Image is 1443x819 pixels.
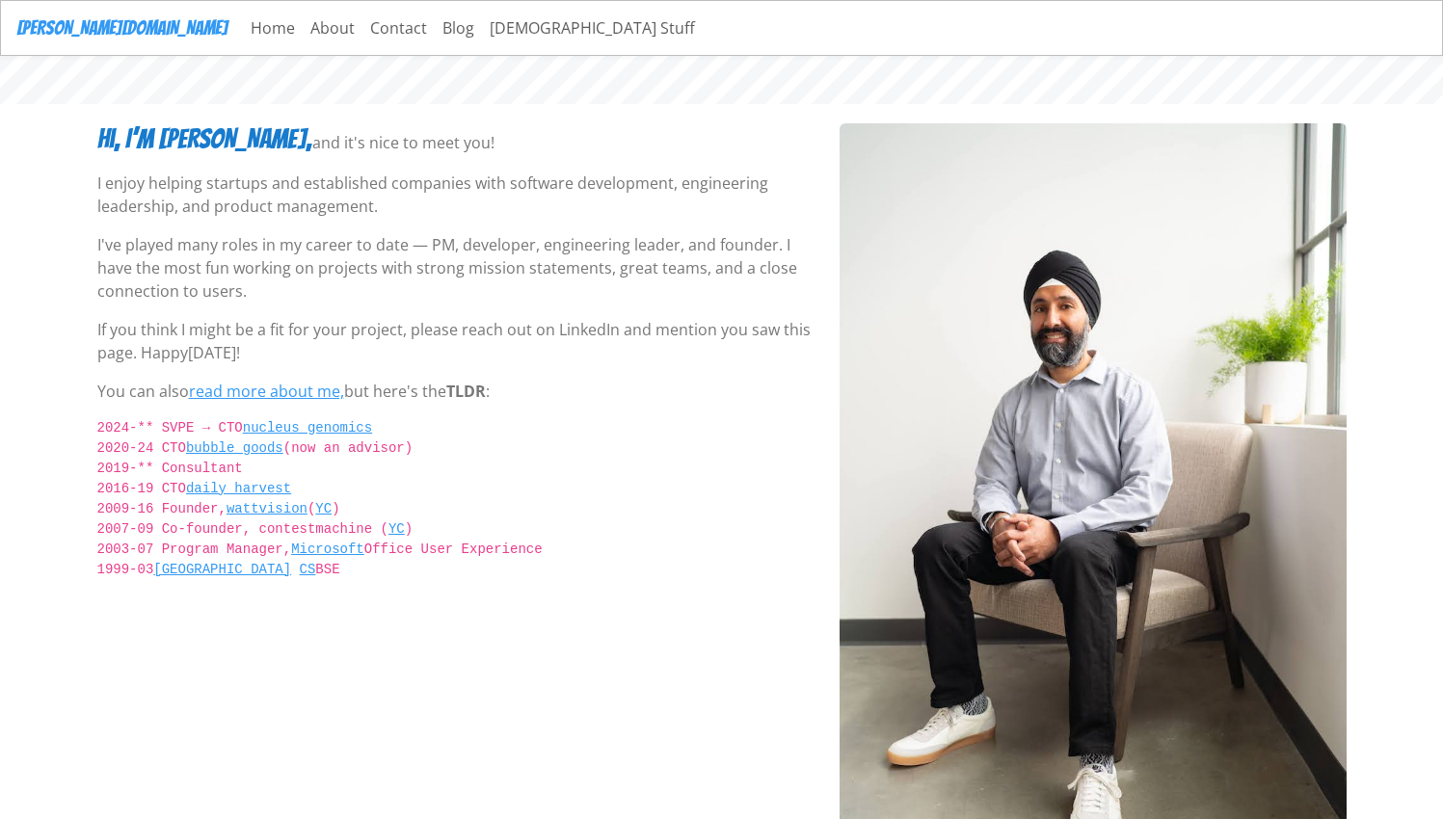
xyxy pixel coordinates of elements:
a: YC [315,501,332,516]
span: [DATE] [188,342,236,363]
a: [PERSON_NAME][DOMAIN_NAME] [16,9,227,47]
a: bubble goods [186,440,283,456]
a: Contact [362,9,435,47]
p: If you think I might be a fit for your project, please reach out on LinkedIn and mention you saw ... [97,318,816,364]
p: I enjoy helping startups and established companies with software development, engineering leaders... [97,172,816,218]
a: daily harvest [186,481,291,496]
p: and it's nice to meet you! [312,131,494,154]
a: Home [243,9,303,47]
a: nucleus genomics [243,420,372,436]
p: You can also but here's the : [97,380,816,403]
h3: Hi, I’m [PERSON_NAME], [97,123,312,156]
span: TLDR [446,381,486,402]
a: About [303,9,362,47]
code: 2024-** SVPE → CTO 2020-24 CTO (now an advisor) 2019-** Consultant 2016-19 CTO 2009-16 Founder, (... [97,418,816,600]
a: YC [388,521,405,537]
a: [GEOGRAPHIC_DATA] [153,562,291,577]
a: Microsoft [291,542,364,557]
a: Blog [435,9,482,47]
a: CS [300,562,316,577]
a: [DEMOGRAPHIC_DATA] Stuff [482,9,703,47]
a: wattvision [227,501,307,516]
a: read more about me, [189,381,344,402]
p: I've played many roles in my career to date — PM, developer, engineering leader, and founder. I h... [97,233,816,303]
